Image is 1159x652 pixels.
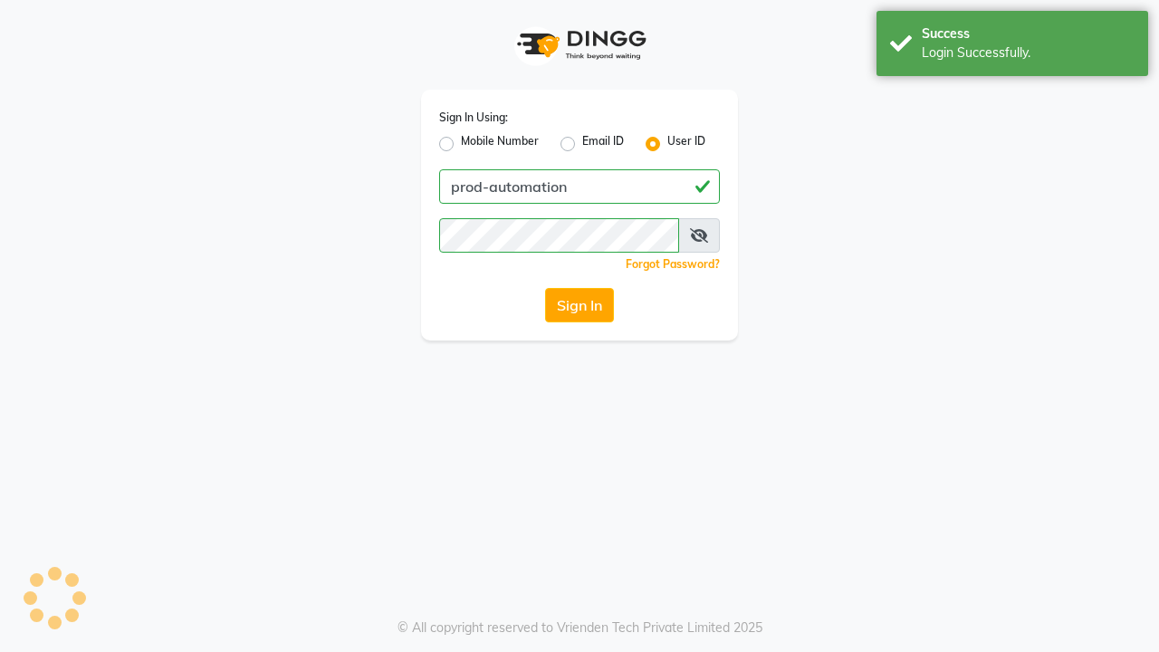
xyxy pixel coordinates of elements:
[439,218,679,253] input: Username
[582,133,624,155] label: Email ID
[439,110,508,126] label: Sign In Using:
[439,169,720,204] input: Username
[667,133,705,155] label: User ID
[922,24,1135,43] div: Success
[545,288,614,322] button: Sign In
[626,257,720,271] a: Forgot Password?
[507,18,652,72] img: logo1.svg
[922,43,1135,62] div: Login Successfully.
[461,133,539,155] label: Mobile Number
